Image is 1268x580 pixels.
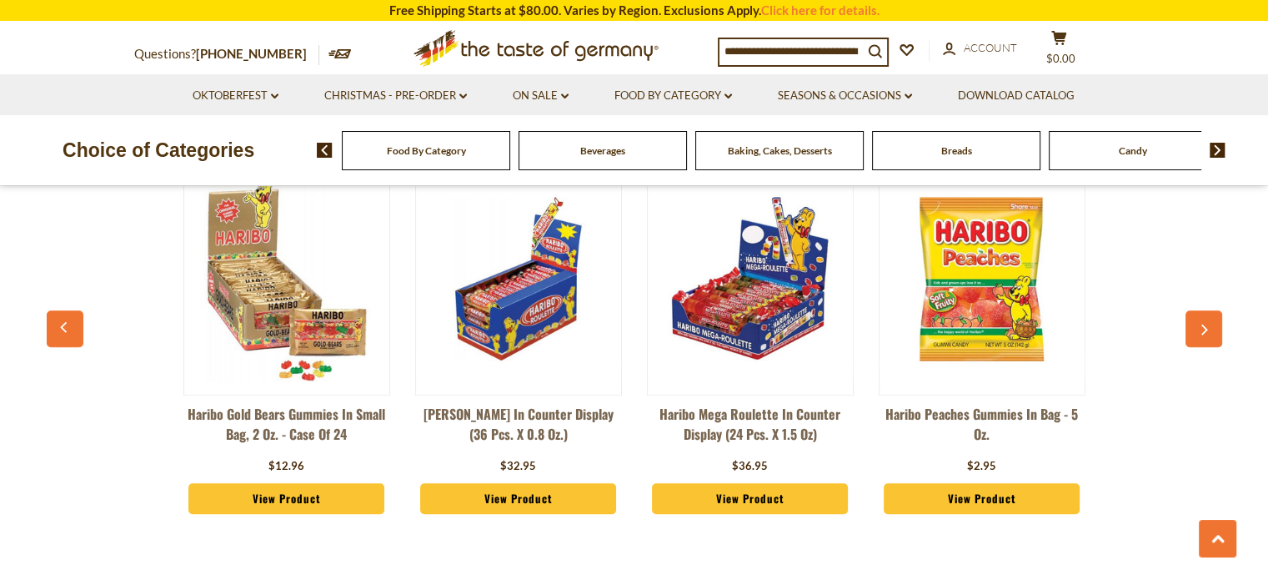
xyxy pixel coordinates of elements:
[196,46,307,61] a: [PHONE_NUMBER]
[728,144,832,157] a: Baking, Cakes, Desserts
[188,483,385,515] a: View Product
[648,176,853,381] img: Haribo Mega Roulette in Counter Display (24 pcs. x 1.5 oz)
[580,144,625,157] a: Beverages
[647,404,854,454] a: Haribo Mega Roulette in Counter Display (24 pcs. x 1.5 oz)
[416,176,621,381] img: Haribo Roulette in Counter Display (36 pcs. x 0.8 oz.)
[967,458,996,475] div: $2.95
[317,143,333,158] img: previous arrow
[324,87,467,105] a: Christmas - PRE-ORDER
[183,404,390,454] a: Haribo Gold Bears Gummies in Small Bag, 2 oz. - Case of 24
[193,87,278,105] a: Oktoberfest
[387,144,466,157] a: Food By Category
[1119,144,1147,157] a: Candy
[732,458,768,475] div: $36.95
[880,176,1085,381] img: Haribo Peaches Gummies in Bag - 5 oz.
[778,87,912,105] a: Seasons & Occasions
[941,144,972,157] a: Breads
[268,458,304,475] div: $12.96
[513,87,569,105] a: On Sale
[964,41,1017,54] span: Account
[415,404,622,454] a: [PERSON_NAME] in Counter Display (36 pcs. x 0.8 oz.)
[134,43,319,65] p: Questions?
[420,483,617,515] a: View Product
[1046,52,1075,65] span: $0.00
[879,404,1085,454] a: Haribo Peaches Gummies in Bag - 5 oz.
[500,458,536,475] div: $32.95
[614,87,732,105] a: Food By Category
[652,483,849,515] a: View Product
[1035,30,1085,72] button: $0.00
[761,3,880,18] a: Click here for details.
[943,39,1017,58] a: Account
[184,176,389,381] img: Haribo Gold Bears Gummies in Small Bag, 2 oz. - Case of 24
[958,87,1075,105] a: Download Catalog
[1210,143,1225,158] img: next arrow
[884,483,1080,515] a: View Product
